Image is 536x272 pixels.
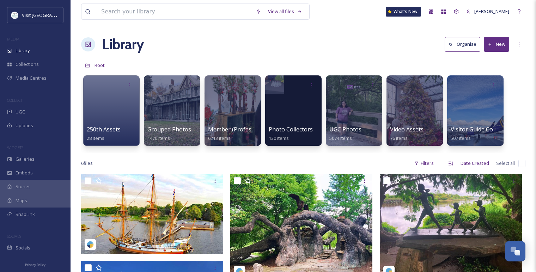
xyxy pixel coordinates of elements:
a: View all files [264,5,306,18]
span: Uploads [16,122,33,129]
span: SOCIALS [7,234,21,239]
a: Organise [445,37,484,51]
img: kalmar.nyckel_08232025_17897259633147400.jpeg [81,174,223,254]
a: Video Assets76 items [390,126,424,141]
span: 5074 items [329,135,352,141]
span: Photo Collectors [269,125,313,133]
span: Socials [16,245,30,251]
span: Video Assets [390,125,424,133]
a: Library [102,34,144,55]
span: WIDGETS [7,145,23,150]
span: Collections [16,61,39,68]
a: Member (Professional)6213 items [208,126,269,141]
span: Root [95,62,105,68]
a: Grouped Photos1470 items [147,126,191,141]
button: Open Chat [505,241,525,261]
a: Visitor Guide Content507 items [451,126,507,141]
a: What's New [386,7,421,17]
span: 250th Assets [87,125,121,133]
img: download%20%281%29.jpeg [11,12,18,19]
span: Galleries [16,156,35,162]
a: UGC Photos5074 items [329,126,361,141]
span: Embeds [16,169,33,176]
span: 130 items [269,135,289,141]
a: [PERSON_NAME] [463,5,513,18]
span: 1470 items [147,135,170,141]
span: Grouped Photos [147,125,191,133]
a: Photo Collectors130 items [269,126,313,141]
span: 6213 items [208,135,231,141]
div: Date Created [457,156,493,170]
div: Filters [411,156,437,170]
button: Organise [445,37,480,51]
span: Stories [16,183,31,190]
img: snapsea-logo.png [87,241,94,248]
span: Member (Professional) [208,125,269,133]
span: 6 file s [81,160,93,167]
a: 250th Assets28 items [87,126,121,141]
span: Visitor Guide Content [451,125,507,133]
a: Privacy Policy [25,260,45,268]
span: UGC [16,109,25,115]
span: MEDIA [7,36,19,42]
span: UGC Photos [329,125,361,133]
span: 507 items [451,135,471,141]
input: Search your library [98,4,252,19]
span: Maps [16,197,27,204]
button: New [484,37,509,51]
span: COLLECT [7,98,22,103]
a: Root [95,61,105,69]
span: Visit [GEOGRAPHIC_DATA] [22,12,77,18]
span: Select all [496,160,515,167]
span: Privacy Policy [25,262,45,267]
span: Library [16,47,30,54]
span: Media Centres [16,75,47,81]
span: SnapLink [16,211,35,218]
span: 76 items [390,135,408,141]
span: 28 items [87,135,104,141]
span: [PERSON_NAME] [474,8,509,14]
